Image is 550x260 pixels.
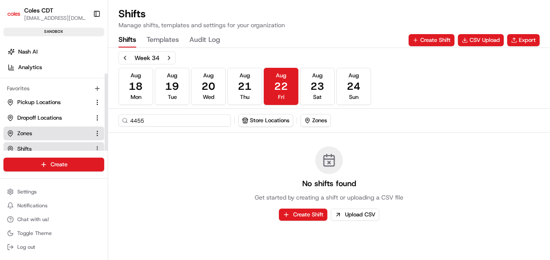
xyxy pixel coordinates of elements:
span: Fri [278,93,285,101]
span: 23 [310,79,324,93]
button: Toggle Theme [3,227,104,239]
span: Shifts [17,145,32,153]
button: Previous week [119,52,131,64]
button: Coles CDTColes CDT[EMAIL_ADDRESS][DOMAIN_NAME] [3,3,90,24]
span: Create [51,161,67,168]
img: Nash [9,8,26,25]
span: 18 [129,79,143,93]
div: Favorites [3,82,104,95]
button: CSV Upload [458,34,504,46]
a: 💻API Documentation [70,121,142,137]
button: [EMAIL_ADDRESS][DOMAIN_NAME] [24,15,86,22]
button: Export [507,34,540,46]
div: sandbox [3,28,104,36]
span: Pylon [86,146,105,152]
span: 24 [347,79,361,93]
img: 1736555255976-a54dd68f-1ca7-489b-9aae-adbdc363a1c4 [9,82,24,98]
a: Analytics [3,60,108,74]
button: Aug24Sun [336,68,371,105]
button: Create Shift [409,34,454,46]
span: Tue [168,93,177,101]
button: Pickup Locations [3,95,104,109]
button: Next week [163,52,175,64]
span: 19 [165,79,179,93]
span: Sat [313,93,322,101]
span: Toggle Theme [17,230,52,237]
span: Aug [312,72,323,79]
span: 22 [274,79,288,93]
button: Aug18Mon [118,68,153,105]
img: Coles CDT [7,7,21,21]
span: 21 [238,79,252,93]
a: Shifts [7,145,90,153]
span: Chat with us! [17,216,49,223]
span: Aug [349,72,359,79]
p: Get started by creating a shift or uploading a CSV file [255,193,403,202]
p: Manage shifts, templates and settings for your organization [118,21,285,29]
span: API Documentation [82,125,139,133]
button: Audit Log [189,33,220,48]
button: Aug19Tue [155,68,189,105]
button: Store Locations [239,114,293,127]
a: Pickup Locations [7,98,90,106]
span: Nash AI [18,48,38,56]
button: Aug21Thu [227,68,262,105]
button: Settings [3,186,104,198]
span: Zones [17,130,32,137]
input: Search for a shift or store location [118,114,231,127]
div: 📗 [9,126,16,133]
button: Start new chat [147,85,157,95]
button: Upload CSV [331,209,379,221]
span: Sun [349,93,358,101]
button: Chat with us! [3,213,104,225]
button: Create Shift [279,209,327,221]
span: Aug [131,72,141,79]
span: Mon [131,93,141,101]
span: Aug [203,72,214,79]
span: Analytics [18,63,42,71]
a: Zones [7,130,90,137]
a: Dropoff Locations [7,114,90,122]
div: Start new chat [29,82,142,91]
span: Pickup Locations [17,98,61,106]
span: Settings [17,188,37,195]
button: Templates [147,33,179,48]
span: Thu [240,93,249,101]
span: Aug [276,72,286,79]
button: Zones [301,114,330,127]
div: 💻 [73,126,80,133]
button: Shifts [118,33,136,48]
a: Powered byPylon [61,146,105,152]
button: Coles CDT [24,6,53,15]
span: Dropoff Locations [17,114,62,122]
span: 20 [201,79,215,93]
button: Create [3,158,104,171]
button: Aug22Fri [264,68,298,105]
button: Notifications [3,200,104,212]
button: Store Locations [238,114,293,127]
div: Week 34 [134,54,160,62]
p: Welcome 👋 [9,34,157,48]
h3: No shifts found [302,178,356,190]
button: Aug23Sat [300,68,335,105]
button: Log out [3,241,104,253]
div: We're available if you need us! [29,91,109,98]
span: Knowledge Base [17,125,66,133]
a: Nash AI [3,45,108,59]
span: Wed [203,93,214,101]
h1: Shifts [118,7,285,21]
button: Aug20Wed [191,68,226,105]
button: Shifts [3,142,104,156]
span: Notifications [17,202,48,209]
button: Dropoff Locations [3,111,104,125]
span: Aug [167,72,177,79]
input: Clear [22,55,143,64]
button: Zones [3,127,104,140]
span: Aug [240,72,250,79]
a: 📗Knowledge Base [5,121,70,137]
button: Zones [301,114,331,127]
span: Log out [17,244,35,250]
